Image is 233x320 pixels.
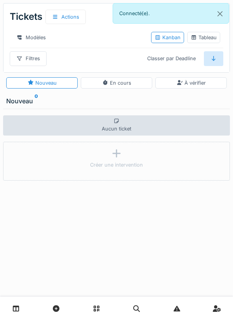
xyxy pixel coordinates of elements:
div: En cours [102,79,131,87]
button: Close [211,3,229,24]
sup: 0 [35,96,38,106]
div: Actions [45,10,86,24]
div: À vérifier [177,79,206,87]
div: Nouveau [6,96,227,106]
div: Connecté(e). [113,3,229,24]
div: Tickets [10,7,86,27]
div: Tableau [191,34,217,41]
div: Kanban [155,34,181,41]
div: Filtres [10,51,47,66]
div: Modèles [10,30,52,45]
div: Aucun ticket [3,115,230,136]
div: Classer par Deadline [141,51,202,66]
div: Nouveau [28,79,57,87]
div: Créer une intervention [90,161,143,169]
